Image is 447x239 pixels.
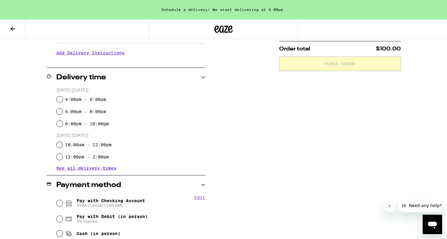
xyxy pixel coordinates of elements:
iframe: Button to launch messaging window [423,215,442,234]
h2: Delivery time [56,74,106,81]
p: We'll contact you at [PHONE_NUMBER] when we arrive [56,60,205,65]
button: Place Order [279,57,401,71]
button: Edit [194,195,205,200]
iframe: Close message [383,200,396,212]
label: 10:00am - 12:00pm [65,142,112,147]
label: 4:00pm - 6:00pm [65,97,106,102]
p: [DATE] ([DATE]) [57,88,205,93]
span: Pin required [77,219,148,224]
p: [DATE] ([DATE]) [57,133,205,139]
button: See all delivery times [56,166,116,170]
span: $100.00 [376,46,401,52]
span: Order total [279,46,310,52]
span: USAA CLASSIC CHECKING [77,203,145,208]
span: Place Order [325,62,355,66]
span: Cash (in person) [77,231,120,236]
label: 8:00pm - 10:00pm [65,121,109,126]
h3: Add Delivery Instructions [56,46,205,60]
iframe: Message from company [398,199,442,212]
label: 12:00pm - 2:00pm [65,154,109,159]
span: Pay with Checking Account [77,198,145,208]
h2: Payment method [56,182,121,189]
label: 6:00pm - 8:00pm [65,109,106,114]
span: Pay with Debit (in person) [77,214,148,219]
